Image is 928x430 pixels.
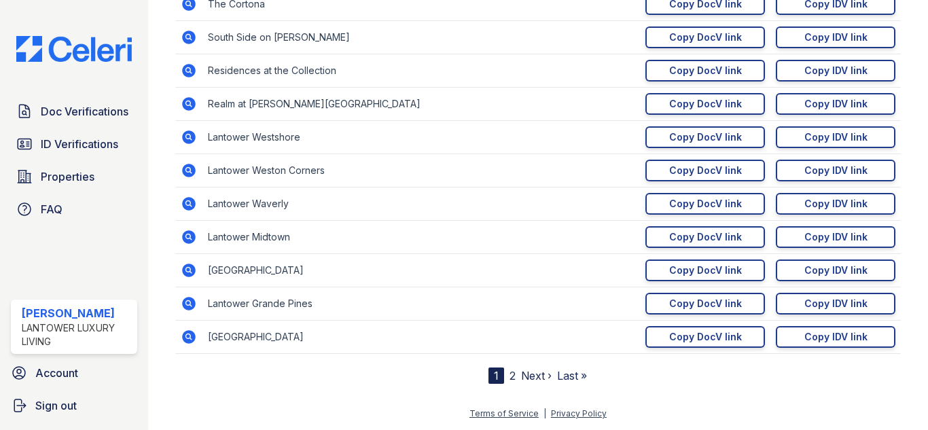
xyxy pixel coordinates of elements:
[5,392,143,419] a: Sign out
[645,126,765,148] a: Copy DocV link
[669,297,742,310] div: Copy DocV link
[202,321,640,354] td: [GEOGRAPHIC_DATA]
[776,326,895,348] a: Copy IDV link
[645,326,765,348] a: Copy DocV link
[804,330,868,344] div: Copy IDV link
[776,26,895,48] a: Copy IDV link
[776,126,895,148] a: Copy IDV link
[804,230,868,244] div: Copy IDV link
[11,130,137,158] a: ID Verifications
[669,164,742,177] div: Copy DocV link
[22,321,132,348] div: Lantower Luxury Living
[669,197,742,211] div: Copy DocV link
[35,397,77,414] span: Sign out
[645,193,765,215] a: Copy DocV link
[41,136,118,152] span: ID Verifications
[202,187,640,221] td: Lantower Waverly
[776,226,895,248] a: Copy IDV link
[804,197,868,211] div: Copy IDV link
[776,193,895,215] a: Copy IDV link
[776,93,895,115] a: Copy IDV link
[41,201,63,217] span: FAQ
[804,164,868,177] div: Copy IDV link
[645,26,765,48] a: Copy DocV link
[804,97,868,111] div: Copy IDV link
[469,408,539,418] a: Terms of Service
[551,408,607,418] a: Privacy Policy
[804,130,868,144] div: Copy IDV link
[202,121,640,154] td: Lantower Westshore
[804,264,868,277] div: Copy IDV link
[488,368,504,384] div: 1
[202,221,640,254] td: Lantower Midtown
[35,365,78,381] span: Account
[645,160,765,181] a: Copy DocV link
[202,154,640,187] td: Lantower Weston Corners
[521,369,552,382] a: Next ›
[776,293,895,315] a: Copy IDV link
[22,305,132,321] div: [PERSON_NAME]
[5,36,143,62] img: CE_Logo_Blue-a8612792a0a2168367f1c8372b55b34899dd931a85d93a1a3d3e32e68fde9ad4.png
[41,103,128,120] span: Doc Verifications
[669,97,742,111] div: Copy DocV link
[11,163,137,190] a: Properties
[202,287,640,321] td: Lantower Grande Pines
[202,54,640,88] td: Residences at the Collection
[669,330,742,344] div: Copy DocV link
[669,264,742,277] div: Copy DocV link
[804,297,868,310] div: Copy IDV link
[11,98,137,125] a: Doc Verifications
[645,60,765,82] a: Copy DocV link
[804,64,868,77] div: Copy IDV link
[5,359,143,387] a: Account
[543,408,546,418] div: |
[669,130,742,144] div: Copy DocV link
[645,93,765,115] a: Copy DocV link
[645,259,765,281] a: Copy DocV link
[669,31,742,44] div: Copy DocV link
[645,226,765,248] a: Copy DocV link
[202,88,640,121] td: Realm at [PERSON_NAME][GEOGRAPHIC_DATA]
[776,259,895,281] a: Copy IDV link
[776,60,895,82] a: Copy IDV link
[669,230,742,244] div: Copy DocV link
[202,254,640,287] td: [GEOGRAPHIC_DATA]
[202,21,640,54] td: South Side on [PERSON_NAME]
[776,160,895,181] a: Copy IDV link
[41,168,94,185] span: Properties
[11,196,137,223] a: FAQ
[557,369,587,382] a: Last »
[804,31,868,44] div: Copy IDV link
[510,369,516,382] a: 2
[669,64,742,77] div: Copy DocV link
[645,293,765,315] a: Copy DocV link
